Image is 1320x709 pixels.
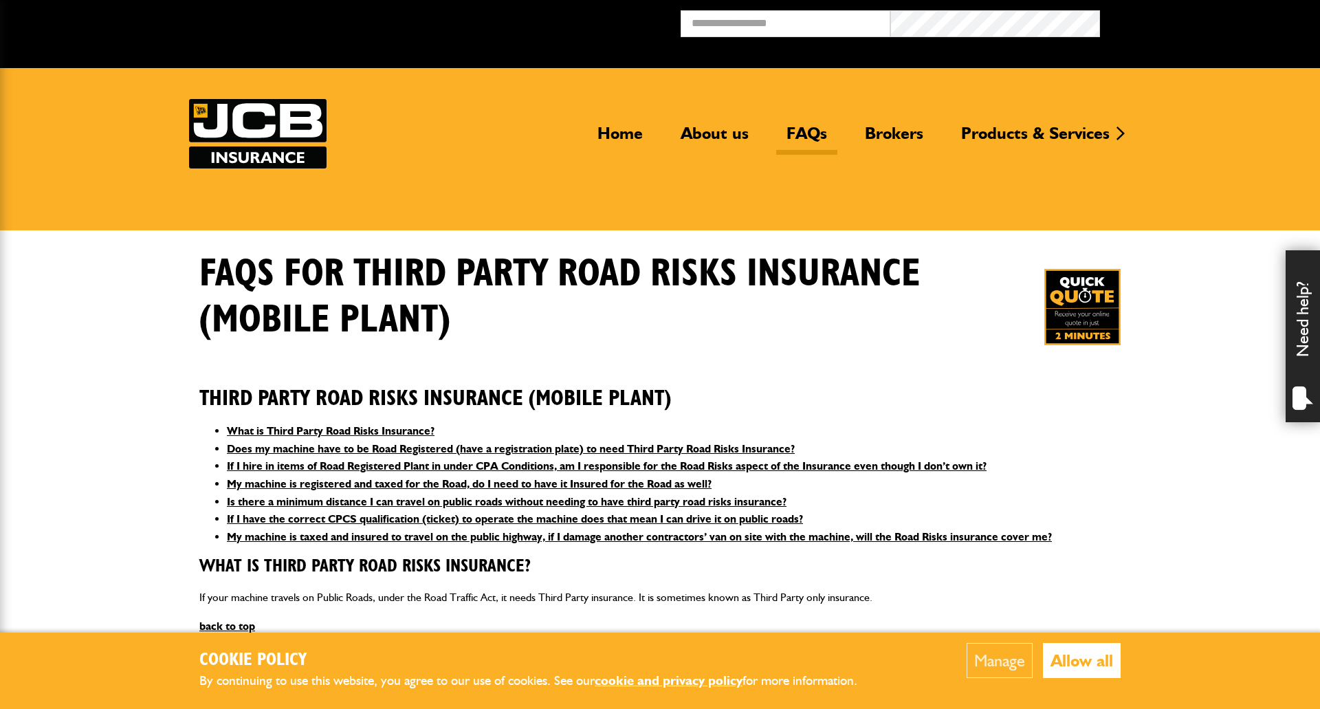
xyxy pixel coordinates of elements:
[189,99,327,168] img: JCB Insurance Services logo
[951,123,1120,155] a: Products & Services
[199,620,255,633] a: back to top
[1044,269,1121,345] a: Get your insurance quote in just 2-minutes
[1100,10,1310,32] button: Broker Login
[967,643,1033,678] button: Manage
[227,512,803,525] a: If I have the correct CPCS qualification (ticket) to operate the machine does that mean I can dri...
[595,673,742,688] a: cookie and privacy policy
[199,364,1121,411] h2: Third Party Road Risks Insurance (Mobile Plant)
[1044,269,1121,345] img: Quick Quote
[587,123,653,155] a: Home
[199,589,1121,607] p: If your machine travels on Public Roads, under the Road Traffic Act, it needs Third Party insuran...
[227,459,987,472] a: If I hire in items of Road Registered Plant in under CPA Conditions, am I responsible for the Roa...
[199,650,880,671] h2: Cookie Policy
[227,495,786,508] a: Is there a minimum distance I can travel on public roads without needing to have third party road...
[1286,250,1320,422] div: Need help?
[227,477,712,490] a: My machine is registered and taxed for the Road, do I need to have it Insured for the Road as well?
[189,99,327,168] a: JCB Insurance Services
[670,123,759,155] a: About us
[227,442,795,455] a: Does my machine have to be Road Registered (have a registration plate) to need Third Party Road R...
[1043,643,1121,678] button: Allow all
[855,123,934,155] a: Brokers
[227,424,434,437] a: What is Third Party Road Risks Insurance?
[199,251,1010,343] h1: FAQS for Third Party Road Risks Insurance (Mobile Plant)
[227,530,1052,543] a: My machine is taxed and insured to travel on the public highway, if I damage another contractors’...
[199,556,1121,578] h3: What is Third Party Road Risks Insurance?
[776,123,837,155] a: FAQs
[199,670,880,692] p: By continuing to use this website, you agree to our use of cookies. See our for more information.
